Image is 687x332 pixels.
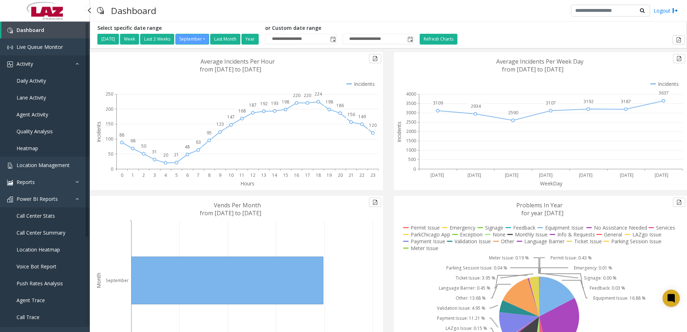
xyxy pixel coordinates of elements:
text: 220 [304,92,311,98]
text: for year [DATE] [521,209,563,217]
text: 100 [106,136,113,142]
span: Toggle popup [406,34,414,44]
text: [DATE] [539,172,553,178]
text: 4000 [406,91,416,97]
text: 5 [175,172,178,178]
span: Live Queue Monitor [17,43,63,50]
text: [DATE] [505,172,518,178]
text: 20 [338,172,343,178]
img: 'icon' [7,197,13,202]
text: 2500 [406,119,416,125]
text: 3637 [659,90,669,96]
text: 18 [316,172,321,178]
h5: or Custom date range [265,25,414,31]
text: Ticket Issue: 3.95 % [456,275,495,281]
text: 6 [186,172,189,178]
text: 20 [163,152,168,158]
img: 'icon' [7,28,13,33]
text: 168 [238,108,246,114]
text: [DATE] [579,172,593,178]
text: Equipment Issue: 16.88 % [593,295,646,301]
text: 31 [152,149,157,155]
text: 250 [106,91,113,97]
text: Validation Issue: 4.95 % [437,305,485,311]
span: Agent Activity [17,111,48,118]
button: Refresh Charts [420,34,457,45]
button: September [175,34,209,45]
button: Week [120,34,139,45]
span: Daily Activity [17,77,46,84]
text: WeekDay [540,180,563,187]
text: 9 [219,172,221,178]
text: 192 [260,101,268,107]
text: 3187 [621,98,631,105]
text: 22 [359,172,364,178]
text: 123 [216,121,224,127]
text: 8 [208,172,211,178]
text: 7 [197,172,199,178]
text: 500 [408,156,416,162]
text: 3500 [406,100,416,106]
text: 10 [229,172,234,178]
text: 3 [153,172,156,178]
span: Heatmap [17,145,38,152]
text: Month [95,273,102,288]
text: 198 [326,99,333,105]
span: Activity [17,60,33,67]
text: 95 [207,130,212,136]
text: Incidents [95,121,102,142]
span: Dashboard [17,27,44,33]
text: 4 [164,172,167,178]
img: logout [672,7,678,14]
text: 156 [347,111,355,117]
text: 3107 [546,100,556,106]
text: Incidents [396,121,402,142]
text: 48 [185,144,190,150]
button: Export to pdf [673,35,685,45]
text: from [DATE] to [DATE] [200,209,261,217]
span: Reports [17,179,35,185]
text: Parking Session Issue: 0.04 % [446,265,507,271]
img: 'icon' [7,61,13,67]
text: LAZgo Issue: 0.15 % [446,325,487,331]
text: 16 [294,172,299,178]
h5: Select specific date range [97,25,260,31]
span: Agent Trace [17,297,45,304]
text: 23 [370,172,375,178]
text: 17 [305,172,310,178]
button: Last Month [210,34,240,45]
text: 0 [121,172,123,178]
text: Average Incidents Per Hour [200,57,275,65]
button: Export to pdf [673,54,685,63]
text: 12 [250,172,255,178]
text: Average Incidents Per Week Day [496,57,584,65]
text: 149 [358,114,366,120]
text: 21 [349,172,354,178]
text: 88 [119,132,124,138]
text: 0 [111,166,113,172]
text: 120 [369,122,377,128]
span: Location Heatmap [17,246,60,253]
text: 15 [283,172,288,178]
text: [DATE] [620,172,633,178]
button: Export to pdf [369,54,381,63]
text: 2590 [508,110,518,116]
text: 3109 [433,100,443,106]
text: 3192 [584,98,594,105]
text: 63 [196,139,201,145]
text: [DATE] [430,172,444,178]
text: Other: 13.68 % [456,295,486,301]
text: Language Barrier: 0.45 % [439,285,490,291]
text: 187 [249,102,257,108]
span: Toggle popup [329,34,337,44]
text: Problems In Year [516,201,563,209]
span: Voice Bot Report [17,263,56,270]
span: Call Center Stats [17,212,55,219]
text: from [DATE] to [DATE] [502,65,563,73]
span: Push Rates Analysis [17,280,63,287]
text: 224 [314,91,322,97]
text: Meter Issue: 0.19 % [489,255,529,261]
span: Quality Analysis [17,128,53,135]
text: September [106,277,129,283]
text: 198 [282,99,289,105]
